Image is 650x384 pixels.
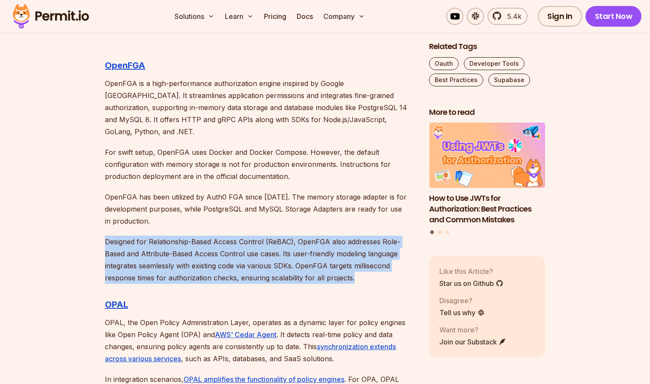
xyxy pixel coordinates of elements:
[221,8,257,25] button: Learn
[430,230,434,234] button: Go to slide 1
[429,123,545,188] img: How to Use JWTs for Authorization: Best Practices and Common Mistakes
[105,191,415,227] p: OpenFGA has been utilized by Auth0 FGA since [DATE]. The memory storage adapter is for developmen...
[429,41,545,52] h2: Related Tags
[439,266,503,276] p: Like this Article?
[487,8,527,25] a: 5.4k
[171,8,218,25] button: Solutions
[105,236,415,284] p: Designed for Relationship-Based Access Control (ReBAC), OpenFGA also addresses Role-Based and Att...
[502,11,521,22] span: 5.4k
[439,325,506,335] p: Want more?
[261,8,290,25] a: Pricing
[293,8,316,25] a: Docs
[439,307,485,318] a: Tell us why
[105,316,415,365] p: OPAL, the Open Policy Administration Layer, operates as a dynamic layer for policy engines like O...
[438,230,442,234] button: Go to slide 2
[320,8,368,25] button: Company
[105,60,145,71] a: OpenFGA
[429,123,545,225] a: How to Use JWTs for Authorization: Best Practices and Common MistakesHow to Use JWTs for Authoriz...
[429,74,483,86] a: Best Practices
[105,299,128,310] a: OPAL
[215,330,276,339] a: AWS' Cedar Agent
[429,193,545,225] h3: How to Use JWTs for Authorization: Best Practices and Common Mistakes
[429,107,545,118] h2: More to read
[464,57,524,70] a: Developer Tools
[429,123,545,236] div: Posts
[429,57,459,70] a: Oauth
[439,295,485,306] p: Disagree?
[439,278,503,289] a: Star us on Github
[538,6,582,27] a: Sign In
[105,77,415,138] p: OpenFGA is a high-performance authorization engine inspired by Google [GEOGRAPHIC_DATA]. It strea...
[586,6,642,27] a: Start Now
[439,337,506,347] a: Join our Substack
[184,375,344,384] a: OPAL amplifies the functionality of policy engines
[429,123,545,225] li: 1 of 3
[488,74,530,86] a: Supabase
[446,230,449,234] button: Go to slide 3
[105,146,415,182] p: For swift setup, OpenFGA uses Docker and Docker Compose. However, the default configuration with ...
[9,2,93,31] img: Permit logo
